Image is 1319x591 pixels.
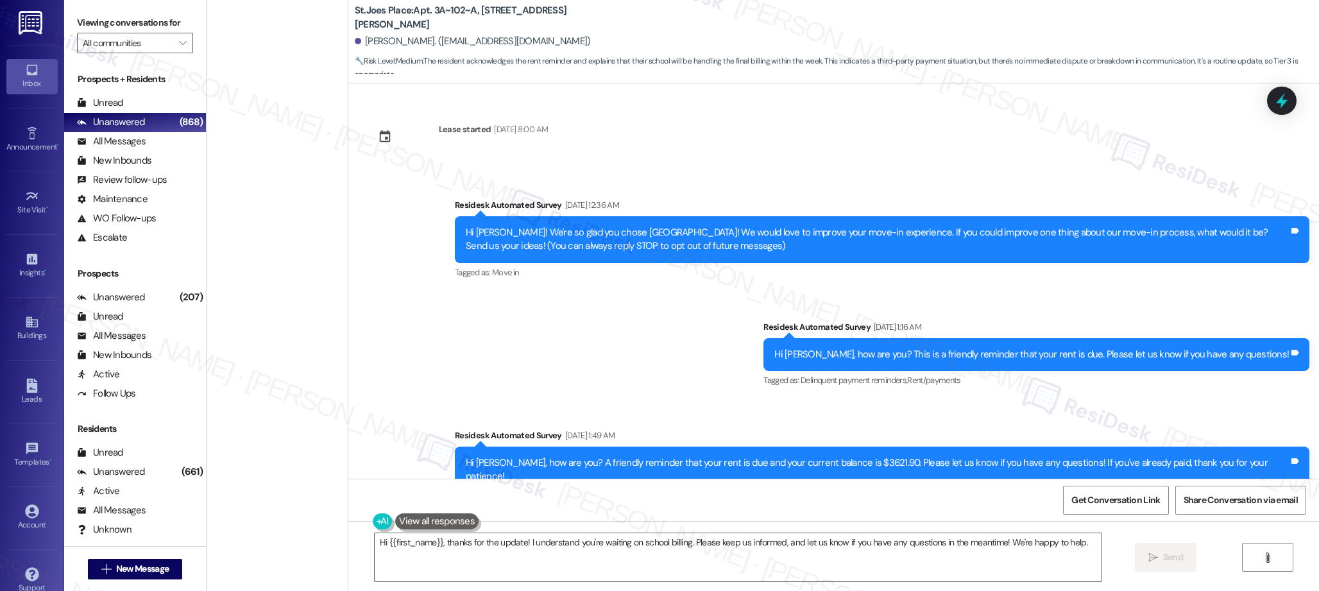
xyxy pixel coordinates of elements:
div: Tagged as: [455,263,1309,282]
span: • [46,203,48,212]
div: [DATE] 12:36 AM [562,198,619,212]
a: Account [6,501,58,535]
div: (661) [178,462,206,482]
span: Delinquent payment reminders , [801,375,907,386]
div: [DATE] 8:00 AM [491,123,548,136]
div: Residesk Automated Survey [455,429,1309,447]
div: Unanswered [77,291,145,304]
div: [DATE] 1:49 AM [562,429,615,442]
a: Inbox [6,59,58,94]
div: Follow Ups [77,387,136,400]
a: Insights • [6,248,58,283]
b: St.Joes Place: Apt. 3A~102~A, [STREET_ADDRESS][PERSON_NAME] [355,4,611,31]
div: Review follow-ups [77,173,167,187]
div: All Messages [77,504,146,517]
div: Hi [PERSON_NAME], how are you? A friendly reminder that your rent is due and your current balance... [466,456,1289,484]
div: All Messages [77,135,146,148]
div: Unknown [77,523,132,536]
span: Rent/payments [907,375,961,386]
div: Active [77,368,120,381]
span: Move in [492,267,518,278]
div: Hi [PERSON_NAME]! We're so glad you chose [GEOGRAPHIC_DATA]! We would love to improve your move-i... [466,226,1289,253]
div: Active [77,484,120,498]
div: Prospects [64,267,206,280]
div: Residesk Automated Survey [455,198,1309,216]
div: New Inbounds [77,154,151,167]
span: : The resident acknowledges the rent reminder and explains that their school will be handling the... [355,55,1319,82]
a: Buildings [6,311,58,346]
span: Send [1163,551,1183,564]
div: Hi [PERSON_NAME], how are you? This is a friendly reminder that your rent is due. Please let us k... [774,348,1289,361]
img: ResiDesk Logo [19,11,45,35]
div: Prospects + Residents [64,73,206,86]
div: Tagged as: [763,371,1309,390]
span: New Message [116,562,169,576]
div: Unanswered [77,465,145,479]
button: New Message [88,559,183,579]
div: All Messages [77,329,146,343]
div: (207) [176,287,206,307]
div: WO Follow-ups [77,212,156,225]
span: • [57,141,59,150]
input: All communities [83,33,173,53]
strong: 🔧 Risk Level: Medium [355,56,423,66]
div: New Inbounds [77,348,151,362]
i:  [1148,552,1158,563]
a: Site Visit • [6,185,58,220]
div: Residents [64,422,206,436]
div: Unanswered [77,116,145,129]
a: Templates • [6,438,58,472]
span: Share Conversation via email [1184,493,1298,507]
div: Residesk Automated Survey [763,320,1309,338]
div: Escalate [77,231,127,244]
button: Send [1135,543,1197,572]
i:  [1263,552,1272,563]
label: Viewing conversations for [77,13,193,33]
div: Lease started [439,123,491,136]
a: Leads [6,375,58,409]
div: Unread [77,96,123,110]
i:  [101,564,111,574]
span: • [44,266,46,275]
span: Get Conversation Link [1071,493,1160,507]
i:  [179,38,186,48]
div: Unread [77,446,123,459]
span: • [49,456,51,465]
textarea: Hi {{first_name}}, thanks for the update! I understand you're waiting on school billing. Please k... [375,533,1102,581]
button: Share Conversation via email [1175,486,1306,515]
div: Unread [77,310,123,323]
div: Maintenance [77,193,148,206]
div: [DATE] 1:16 AM [871,320,921,334]
button: Get Conversation Link [1063,486,1168,515]
div: (868) [176,112,206,132]
div: [PERSON_NAME]. ([EMAIL_ADDRESS][DOMAIN_NAME]) [355,35,591,48]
